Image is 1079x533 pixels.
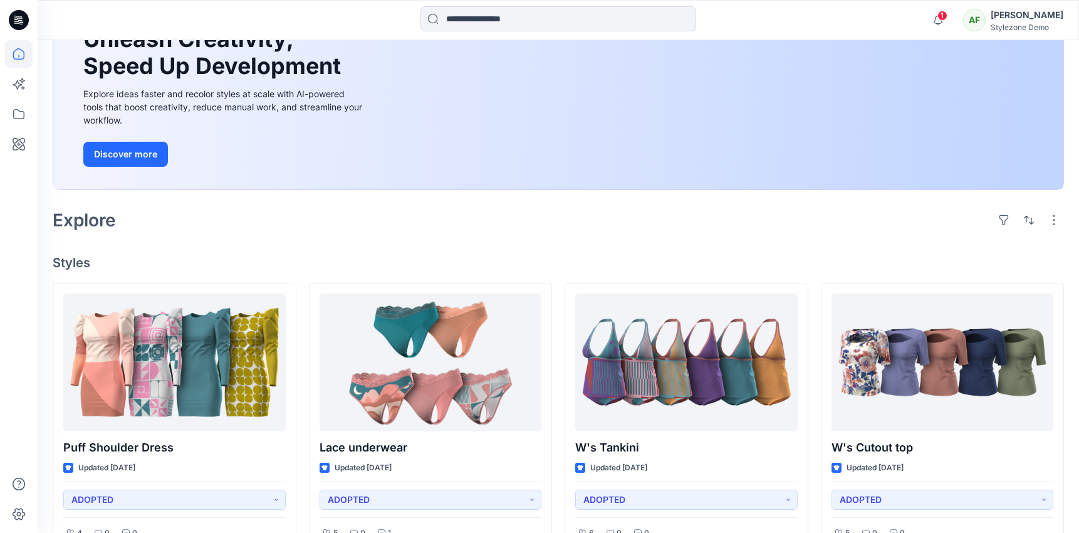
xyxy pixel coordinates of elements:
[83,142,365,167] a: Discover more
[78,462,135,475] p: Updated [DATE]
[991,8,1063,23] div: [PERSON_NAME]
[53,255,1064,270] h4: Styles
[53,210,116,230] h2: Explore
[991,23,1063,32] div: Stylezone Demo
[575,439,798,456] p: W's Tankini
[63,293,286,431] a: Puff Shoulder Dress
[63,439,286,456] p: Puff Shoulder Dress
[937,11,947,21] span: 1
[963,9,986,31] div: AF
[831,293,1054,431] a: W's Cutout top
[831,439,1054,456] p: W's Cutout top
[320,293,542,431] a: Lace underwear
[335,462,392,475] p: Updated [DATE]
[83,142,168,167] button: Discover more
[575,293,798,431] a: W's Tankini
[83,87,365,127] div: Explore ideas faster and recolor styles at scale with AI-powered tools that boost creativity, red...
[590,462,647,475] p: Updated [DATE]
[83,26,347,80] h1: Unleash Creativity, Speed Up Development
[320,439,542,456] p: Lace underwear
[847,462,904,475] p: Updated [DATE]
